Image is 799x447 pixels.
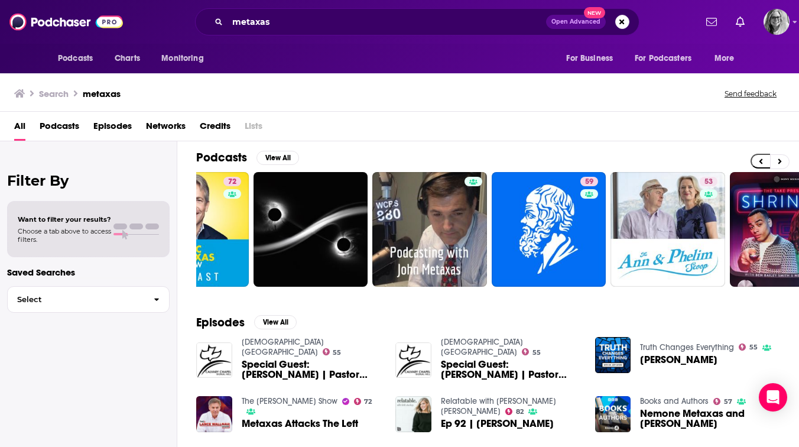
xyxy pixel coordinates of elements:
[585,176,593,188] span: 59
[153,47,219,70] button: open menu
[640,355,717,365] span: [PERSON_NAME]
[196,315,245,330] h2: Episodes
[8,296,144,303] span: Select
[706,47,749,70] button: open menu
[333,350,341,355] span: 55
[242,359,382,380] a: Special Guest: Eric Metaxas | Pastor James Kaddis & Eric Metaxas
[640,355,717,365] a: Eric Metaxas
[640,396,709,406] a: Books and Authors
[242,337,324,357] a: Calvary Chapel Signal Hill
[739,344,758,351] a: 55
[701,12,722,32] a: Show notifications dropdown
[610,172,725,287] a: 53
[93,116,132,141] a: Episodes
[764,9,790,35] span: Logged in as KRobison
[551,19,600,25] span: Open Advanced
[724,399,732,404] span: 57
[196,150,247,165] h2: Podcasts
[441,419,554,429] a: Ep 92 | Eric Metaxas
[200,116,230,141] a: Credits
[714,50,735,67] span: More
[228,176,236,188] span: 72
[254,315,297,329] button: View All
[558,47,628,70] button: open menu
[146,116,186,141] a: Networks
[242,396,337,406] a: The Lance Wallnau Show
[441,337,523,357] a: Calvary Chapel Signal Hill
[704,176,713,188] span: 53
[764,9,790,35] button: Show profile menu
[245,116,262,141] span: Lists
[196,150,299,165] a: PodcastsView All
[566,50,613,67] span: For Business
[242,359,382,380] span: Special Guest: [PERSON_NAME] | Pastor [PERSON_NAME] & [PERSON_NAME]
[700,177,717,186] a: 53
[242,419,358,429] a: Metaxas Attacks The Left
[764,9,790,35] img: User Profile
[584,7,605,18] span: New
[18,215,111,223] span: Want to filter your results?
[505,408,524,415] a: 82
[196,315,297,330] a: EpisodesView All
[759,383,787,412] div: Open Intercom Messenger
[749,345,758,350] span: 55
[18,227,111,244] span: Choose a tab above to access filters.
[441,359,581,380] a: Special Guest: Eric Metaxas | Pastor James Kaddis & Eric Metaxas
[721,89,780,99] button: Send feedback
[580,177,598,186] a: 59
[256,151,299,165] button: View All
[107,47,147,70] a: Charts
[196,342,232,378] img: Special Guest: Eric Metaxas | Pastor James Kaddis & Eric Metaxas
[196,396,232,432] img: Metaxas Attacks The Left
[595,396,631,432] img: Nemone Metaxas and Raymond Antrobus
[39,88,69,99] h3: Search
[58,50,93,67] span: Podcasts
[516,409,524,414] span: 82
[223,177,241,186] a: 72
[640,409,780,429] span: Nemone Metaxas and [PERSON_NAME]
[354,398,372,405] a: 72
[627,47,709,70] button: open menu
[492,172,606,287] a: 59
[161,50,203,67] span: Monitoring
[595,337,631,373] img: Eric Metaxas
[228,12,546,31] input: Search podcasts, credits, & more...
[7,286,170,313] button: Select
[640,409,780,429] a: Nemone Metaxas and Raymond Antrobus
[115,50,140,67] span: Charts
[195,8,639,35] div: Search podcasts, credits, & more...
[364,399,372,404] span: 72
[731,12,749,32] a: Show notifications dropdown
[441,359,581,380] span: Special Guest: [PERSON_NAME] | Pastor [PERSON_NAME] & [PERSON_NAME]
[395,342,431,378] img: Special Guest: Eric Metaxas | Pastor James Kaddis & Eric Metaxas
[40,116,79,141] a: Podcasts
[323,348,342,355] a: 55
[640,342,734,352] a: Truth Changes Everything
[14,116,25,141] a: All
[713,398,732,405] a: 57
[395,396,431,432] img: Ep 92 | Eric Metaxas
[7,172,170,189] h2: Filter By
[9,11,123,33] img: Podchaser - Follow, Share and Rate Podcasts
[83,88,121,99] h3: metaxas
[50,47,108,70] button: open menu
[7,267,170,278] p: Saved Searches
[441,419,554,429] span: Ep 92 | [PERSON_NAME]
[522,348,541,355] a: 55
[546,15,606,29] button: Open AdvancedNew
[532,350,541,355] span: 55
[441,396,556,416] a: Relatable with Allie Beth Stuckey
